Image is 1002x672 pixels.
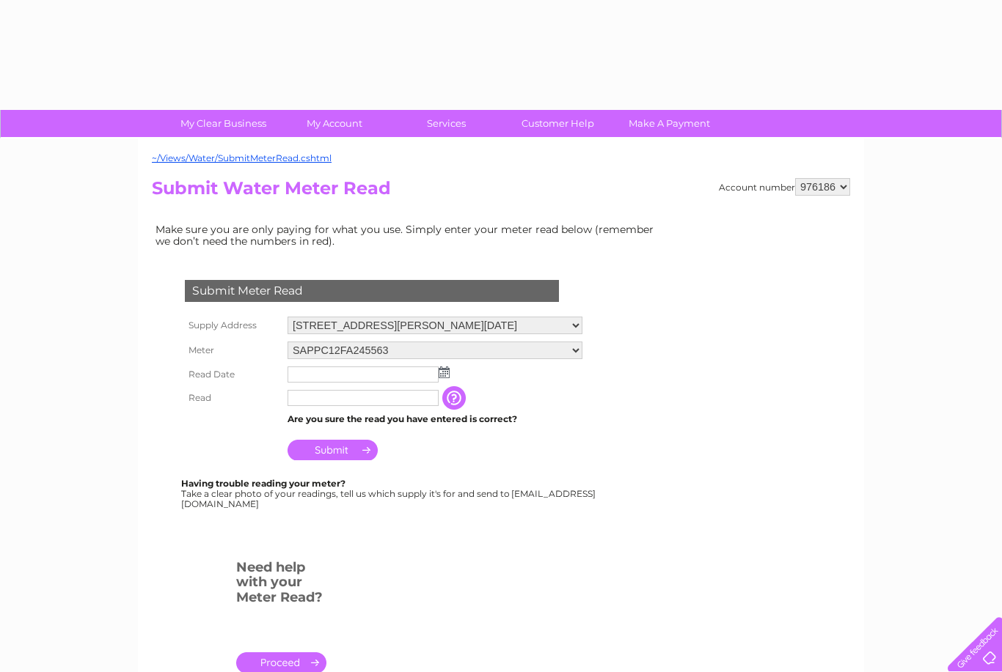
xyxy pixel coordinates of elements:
[181,363,284,386] th: Read Date
[163,110,284,137] a: My Clear Business
[274,110,395,137] a: My Account
[236,557,326,613] h3: Need help with your Meter Read?
[181,313,284,338] th: Supply Address
[288,440,378,460] input: Submit
[181,386,284,410] th: Read
[185,280,559,302] div: Submit Meter Read
[442,386,469,410] input: Information
[181,479,598,509] div: Take a clear photo of your readings, tell us which supply it's for and send to [EMAIL_ADDRESS][DO...
[152,178,850,206] h2: Submit Water Meter Read
[439,366,450,378] img: ...
[386,110,507,137] a: Services
[497,110,618,137] a: Customer Help
[609,110,730,137] a: Make A Payment
[152,152,332,163] a: ~/Views/Water/SubmitMeterRead.cshtml
[181,338,284,363] th: Meter
[284,410,586,429] td: Are you sure the read you have entered is correct?
[152,220,665,251] td: Make sure you are only paying for what you use. Simply enter your meter read below (remember we d...
[181,478,345,489] b: Having trouble reading your meter?
[719,178,850,196] div: Account number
